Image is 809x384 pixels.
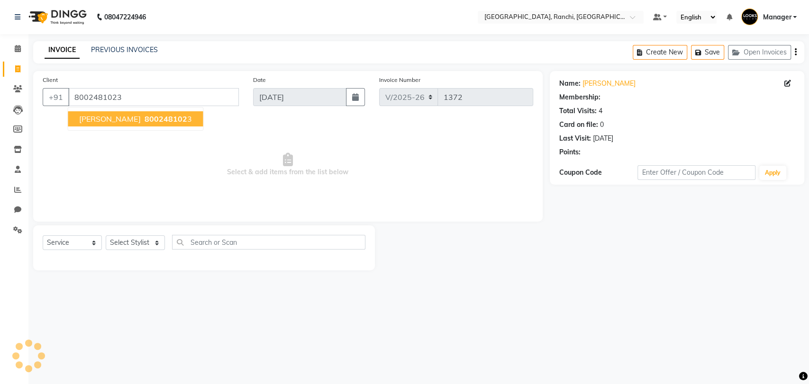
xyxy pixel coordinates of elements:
[559,106,597,116] div: Total Visits:
[43,88,69,106] button: +91
[45,42,80,59] a: INVOICE
[43,117,533,212] span: Select & add items from the list below
[172,235,365,250] input: Search or Scan
[599,106,602,116] div: 4
[253,76,266,84] label: Date
[593,134,613,143] div: [DATE]
[741,9,758,25] img: Manager
[559,168,638,178] div: Coupon Code
[691,45,724,60] button: Save
[68,88,239,106] input: Search by Name/Mobile/Email/Code
[559,134,591,143] div: Last Visit:
[559,147,581,157] div: Points:
[582,79,636,89] a: [PERSON_NAME]
[104,4,146,30] b: 08047224946
[559,92,600,102] div: Membership:
[559,79,581,89] div: Name:
[24,4,89,30] img: logo
[142,114,191,124] ngb-highlight: 3
[379,76,420,84] label: Invoice Number
[43,76,58,84] label: Client
[763,12,791,22] span: Manager
[633,45,687,60] button: Create New
[637,165,755,180] input: Enter Offer / Coupon Code
[559,120,598,130] div: Card on file:
[759,166,786,180] button: Apply
[728,45,791,60] button: Open Invoices
[144,114,187,124] span: 800248102
[600,120,604,130] div: 0
[79,114,140,124] span: [PERSON_NAME]
[91,45,158,54] a: PREVIOUS INVOICES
